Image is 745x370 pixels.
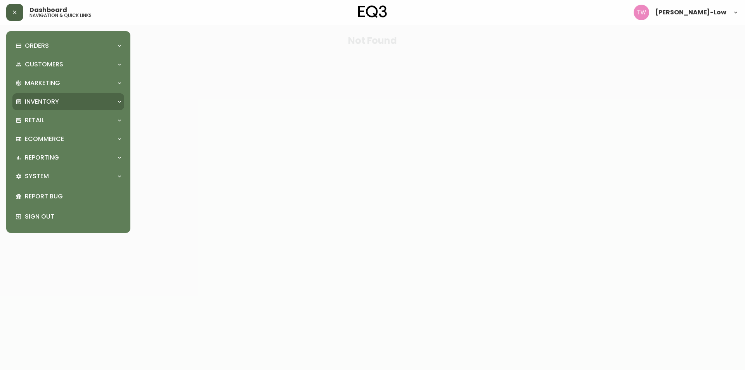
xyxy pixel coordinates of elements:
[25,172,49,181] p: System
[25,212,121,221] p: Sign Out
[12,207,124,227] div: Sign Out
[25,42,49,50] p: Orders
[25,192,121,201] p: Report Bug
[12,93,124,110] div: Inventory
[25,116,44,125] p: Retail
[29,13,92,18] h5: navigation & quick links
[25,97,59,106] p: Inventory
[25,79,60,87] p: Marketing
[634,5,649,20] img: e49ea9510ac3bfab467b88a9556f947d
[25,153,59,162] p: Reporting
[12,56,124,73] div: Customers
[12,75,124,92] div: Marketing
[358,5,387,18] img: logo
[12,112,124,129] div: Retail
[25,135,64,143] p: Ecommerce
[655,9,726,16] span: [PERSON_NAME]-Low
[29,7,67,13] span: Dashboard
[12,186,124,207] div: Report Bug
[12,37,124,54] div: Orders
[12,149,124,166] div: Reporting
[12,130,124,148] div: Ecommerce
[12,168,124,185] div: System
[25,60,63,69] p: Customers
